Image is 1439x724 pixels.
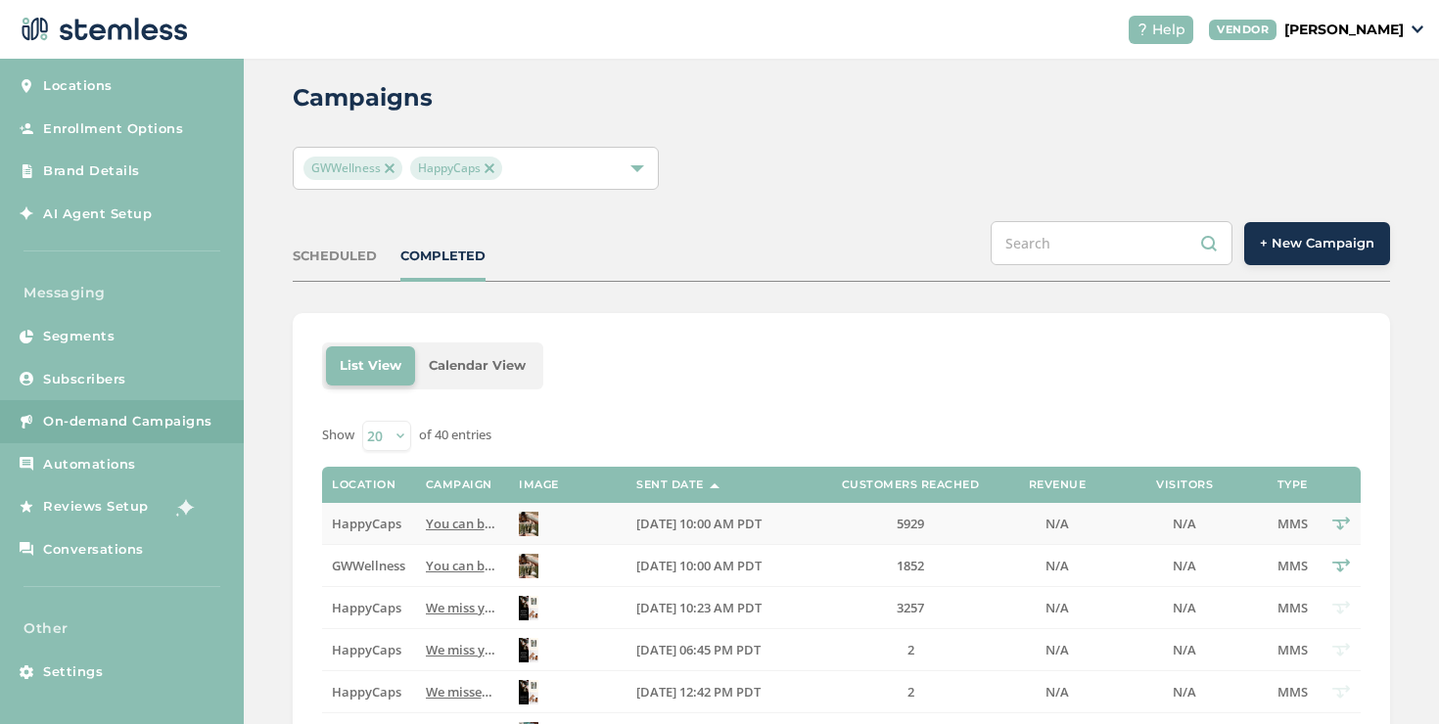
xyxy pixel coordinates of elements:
[636,641,761,658] span: [DATE] 06:45 PM PDT
[322,426,354,445] label: Show
[43,412,212,431] span: On-demand Campaigns
[326,346,415,385] li: List View
[991,221,1232,265] input: Search
[332,642,405,658] label: HappyCaps
[1277,599,1308,616] span: MMS
[43,497,149,517] span: Reviews Setup
[43,662,103,682] span: Settings
[1273,642,1312,658] label: MMS
[1341,630,1439,724] iframe: Chat Widget
[426,642,499,658] label: We miss you! Get a free bottle of Happy Caps on orders over $100 with code: “MISSU” at checkout. ...
[1277,683,1308,701] span: MMS
[332,558,405,574] label: GWWellness
[907,641,914,658] span: 2
[519,638,538,662] img: n01cdHqS2g0uxXzvTB52eilEGNL3du.jpg
[332,683,401,701] span: HappyCaps
[43,119,183,139] span: Enrollment Options
[1173,557,1196,574] span: N/A
[897,557,924,574] span: 1852
[415,346,539,385] li: Calendar View
[1273,516,1312,532] label: MMS
[636,516,803,532] label: 08/14/2025 10:00 AM PDT
[1018,516,1096,532] label: N/A
[822,516,998,532] label: 5929
[293,247,377,266] div: SCHEDULED
[636,642,803,658] label: 06/26/2025 06:45 PM PDT
[519,478,559,491] label: Image
[519,512,538,536] img: Ic8du2T8BDM3ooKCnQEnTBGZKpD6DR71IZvsY.jpg
[636,599,762,616] span: [DATE] 10:23 AM PDT
[1412,25,1423,33] img: icon_down-arrow-small-66adaf34.svg
[43,204,152,224] span: AI Agent Setup
[1273,558,1312,574] label: MMS
[822,684,998,701] label: 2
[385,163,395,173] img: icon-close-accent-8a337256.svg
[1045,641,1069,658] span: N/A
[822,600,998,616] label: 3257
[519,596,538,620] img: 2hJp2isQqXye8Qc8bNtCHKH8AiNuC9BUrAQV0VM0.jpg
[1116,516,1253,532] label: N/A
[43,455,136,475] span: Automations
[1018,642,1096,658] label: N/A
[400,247,486,266] div: COMPLETED
[1209,20,1277,40] div: VENDOR
[1116,558,1253,574] label: N/A
[1045,683,1069,701] span: N/A
[43,76,113,96] span: Locations
[332,516,405,532] label: HappyCaps
[1173,641,1196,658] span: N/A
[43,327,115,346] span: Segments
[1137,23,1148,35] img: icon-help-white-03924b79.svg
[1116,642,1253,658] label: N/A
[332,600,405,616] label: HappyCaps
[1029,478,1087,491] label: Revenue
[293,80,433,115] h2: Campaigns
[1277,557,1308,574] span: MMS
[1244,222,1390,265] button: + New Campaign
[1173,515,1196,532] span: N/A
[426,684,499,701] label: We missed you ! Get a welcome back bottle of Happy Caps on orders over $100. Click Link for shop ...
[1173,599,1196,616] span: N/A
[303,157,402,180] span: GWWellness
[43,370,126,389] span: Subscribers
[1260,234,1374,253] span: + New Campaign
[1116,684,1253,701] label: N/A
[1045,557,1069,574] span: N/A
[1277,515,1308,532] span: MMS
[1273,684,1312,701] label: MMS
[426,558,499,574] label: You can be... with this extra bottle of HappyCaps on all orders over $120. Valid thru (8/17) For ...
[1277,641,1308,658] span: MMS
[1116,600,1253,616] label: N/A
[636,558,803,574] label: 08/14/2025 10:00 AM PDT
[332,557,405,574] span: GWWellness
[332,599,401,616] span: HappyCaps
[1156,478,1213,491] label: Visitors
[1273,600,1312,616] label: MMS
[636,684,803,701] label: 06/26/2025 12:42 PM PDT
[519,680,538,704] img: vnXX4Flo8qTcQD5yl8D70cpOmkuRX3w.jpg
[1018,558,1096,574] label: N/A
[822,558,998,574] label: 1852
[426,478,492,491] label: Campaign
[636,600,803,616] label: 06/27/2025 10:23 AM PDT
[332,641,401,658] span: HappyCaps
[636,683,761,701] span: [DATE] 12:42 PM PDT
[1018,684,1096,701] label: N/A
[332,684,405,701] label: HappyCaps
[822,642,998,658] label: 2
[426,683,1364,701] span: We missed you ! Get a welcome back bottle of Happy Caps on orders over $100. Click Link for shop ...
[43,540,144,560] span: Conversations
[410,157,502,180] span: HappyCaps
[710,483,719,488] img: icon-sort-1e1d7615.svg
[636,515,762,532] span: [DATE] 10:00 AM PDT
[519,554,538,578] img: Hoy0KFHthXHj6lKJL1u3LMtbbl1nlqt.jpg
[426,516,499,532] label: You can be... with this extra bottle of HappyCaps on all orders over $120. Valid thru (8/17) For ...
[426,600,499,616] label: We miss you! Get a welcome back bottle of Happy Caps on orders over $100 with code "MISSU" (add t...
[1152,20,1185,40] span: Help
[1284,20,1404,40] p: [PERSON_NAME]
[1045,515,1069,532] span: N/A
[332,515,401,532] span: HappyCaps
[1018,600,1096,616] label: N/A
[419,426,491,445] label: of 40 entries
